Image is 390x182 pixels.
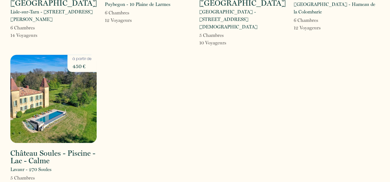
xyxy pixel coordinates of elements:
span: s [127,10,129,16]
span: s [130,18,132,23]
p: 6 Chambre [105,9,132,17]
p: 12 Voyageur [105,17,132,24]
span: s [35,33,37,38]
p: 5 Chambre [10,174,37,182]
p: 6 Chambre [10,24,37,32]
p: à partir de [72,56,92,62]
span: s [318,25,320,31]
span: s [33,25,35,31]
span: s [224,40,226,46]
img: rental-image [10,55,97,143]
p: 450 € [72,62,92,71]
p: [GEOGRAPHIC_DATA] - [STREET_ADDRESS][DEMOGRAPHIC_DATA] [199,8,286,31]
p: Lavaur - 270 Soules [10,166,51,173]
span: s [33,175,35,181]
span: s [222,33,224,38]
p: 12 Voyageur [293,24,320,32]
p: Lisle-sur-Tarn - [STREET_ADDRESS][PERSON_NAME] [10,8,97,23]
p: 14 Voyageur [10,32,37,39]
p: 6 Chambre [293,17,320,24]
p: 5 Chambre [199,32,226,39]
span: s [316,18,318,23]
p: Puybegon - 10 Plaine de Larmes [105,1,170,8]
p: [GEOGRAPHIC_DATA] - Hameau de la Colombarie [293,1,380,16]
p: 10 Voyageur [199,39,226,47]
h2: Château Soules - Piscine - Lac - Calme [10,149,97,164]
